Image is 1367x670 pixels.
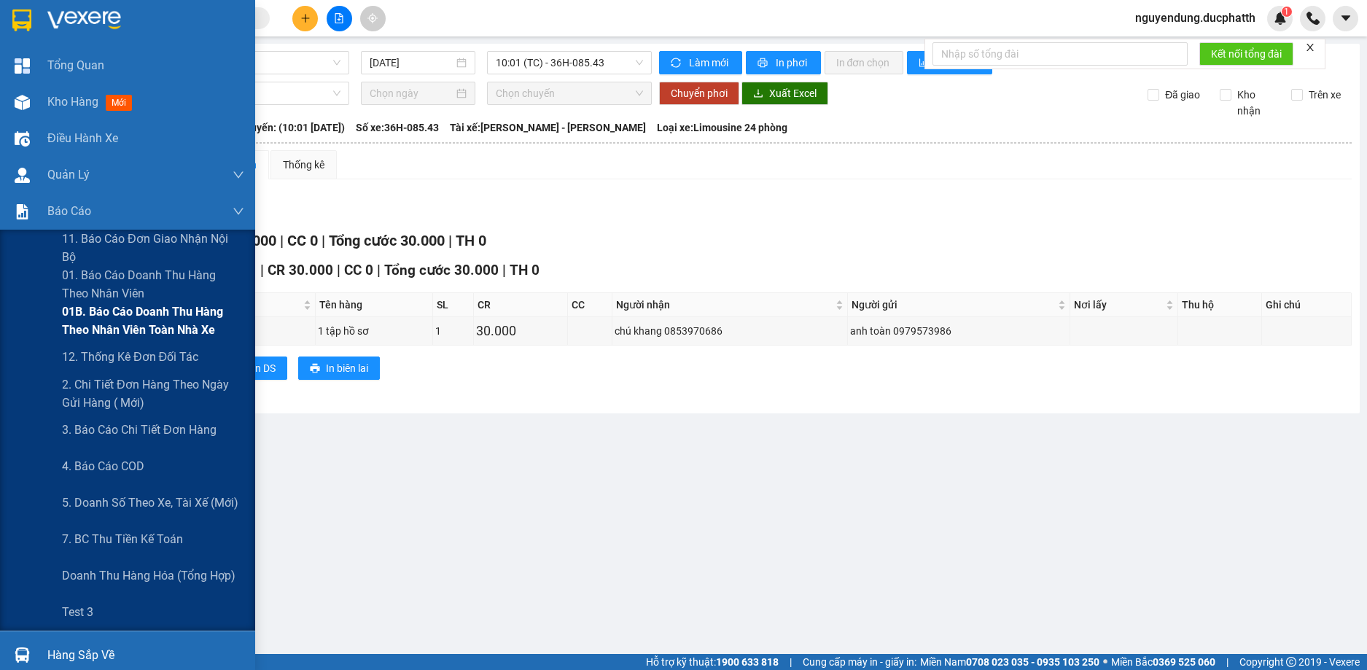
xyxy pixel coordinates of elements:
[1262,293,1352,317] th: Ghi chú
[790,654,792,670] span: |
[496,82,643,104] span: Chọn chuyến
[450,120,646,136] span: Tài xế: [PERSON_NAME] - [PERSON_NAME]
[1274,12,1287,25] img: icon-new-feature
[229,262,257,278] span: SL 1
[367,13,378,23] span: aim
[62,603,93,621] span: test 3
[15,647,30,663] img: warehouse-icon
[741,82,828,105] button: downloadXuất Excel
[15,95,30,110] img: warehouse-icon
[616,297,833,313] span: Người nhận
[15,131,30,147] img: warehouse-icon
[1074,297,1163,313] span: Nơi lấy
[646,654,779,670] span: Hỗ trợ kỹ thuật:
[907,51,992,74] button: bar-chartThống kê
[1231,87,1281,119] span: Kho nhận
[474,293,568,317] th: CR
[568,293,612,317] th: CC
[268,262,333,278] span: CR 30.000
[1111,654,1215,670] span: Miền Bắc
[47,56,104,74] span: Tổng Quan
[310,363,320,375] span: printer
[1159,87,1206,103] span: Đã giao
[238,120,345,136] span: Chuyến: (10:01 [DATE])
[62,566,235,585] span: Doanh thu hàng hóa (Tổng hợp)
[370,85,453,101] input: Chọn ngày
[435,323,471,339] div: 1
[62,494,238,512] span: 5. Doanh số theo xe, tài xế (mới)
[776,55,809,71] span: In phơi
[1333,6,1358,31] button: caret-down
[671,58,683,69] span: sync
[15,168,30,183] img: warehouse-icon
[825,51,904,74] button: In đơn chọn
[803,654,916,670] span: Cung cấp máy in - giấy in:
[356,120,439,136] span: Số xe: 36H-085.43
[62,266,244,303] span: 01. Báo cáo doanh thu hàng theo nhân viên
[47,129,118,147] span: Điều hành xe
[932,42,1188,66] input: Nhập số tổng đài
[300,13,311,23] span: plus
[322,232,325,249] span: |
[496,52,643,74] span: 10:01 (TC) - 36H-085.43
[769,85,817,101] span: Xuất Excel
[1305,42,1315,52] span: close
[326,360,368,376] span: In biên lai
[433,293,474,317] th: SL
[852,297,1055,313] span: Người gửi
[344,262,373,278] span: CC 0
[657,120,787,136] span: Loại xe: Limousine 24 phòng
[47,165,90,184] span: Quản Lý
[316,293,433,317] th: Tên hàng
[1284,7,1289,17] span: 1
[1123,9,1267,27] span: nguyendung.ducphatth
[966,656,1099,668] strong: 0708 023 035 - 0935 103 250
[920,654,1099,670] span: Miền Nam
[47,202,91,220] span: Báo cáo
[1153,656,1215,668] strong: 0369 525 060
[62,421,217,439] span: 3. Báo cáo chi tiết đơn hàng
[360,6,386,31] button: aim
[62,230,244,266] span: 11. Báo cáo đơn giao nhận nội bộ
[1103,659,1107,665] span: ⚪️
[287,232,318,249] span: CC 0
[615,323,845,339] div: chú khang 0853970686
[370,55,453,71] input: 13/08/2025
[233,206,244,217] span: down
[47,95,98,109] span: Kho hàng
[758,58,770,69] span: printer
[1199,42,1293,66] button: Kết nối tổng đài
[1226,654,1228,670] span: |
[280,232,284,249] span: |
[510,262,540,278] span: TH 0
[62,457,144,475] span: 4. Báo cáo COD
[318,323,430,339] div: 1 tập hồ sơ
[252,360,276,376] span: In DS
[225,357,287,380] button: printerIn DS
[106,95,132,111] span: mới
[689,55,731,71] span: Làm mới
[62,530,183,548] span: 7. BC thu tiền kế toán
[1303,87,1347,103] span: Trên xe
[62,303,244,339] span: 01B. Báo cáo doanh thu hàng theo nhân viên toàn nhà xe
[1286,657,1296,667] span: copyright
[377,262,381,278] span: |
[659,82,739,105] button: Chuyển phơi
[15,204,30,219] img: solution-icon
[283,157,324,173] div: Thống kê
[12,9,31,31] img: logo-vxr
[62,348,198,366] span: 12. Thống kê đơn đối tác
[329,232,445,249] span: Tổng cước 30.000
[1306,12,1320,25] img: phone-icon
[753,88,763,100] span: download
[15,58,30,74] img: dashboard-icon
[1282,7,1292,17] sup: 1
[1339,12,1352,25] span: caret-down
[716,656,779,668] strong: 1900 633 818
[292,6,318,31] button: plus
[233,169,244,181] span: down
[502,262,506,278] span: |
[298,357,380,380] button: printerIn biên lai
[659,51,742,74] button: syncLàm mới
[850,323,1067,339] div: anh toàn 0979573986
